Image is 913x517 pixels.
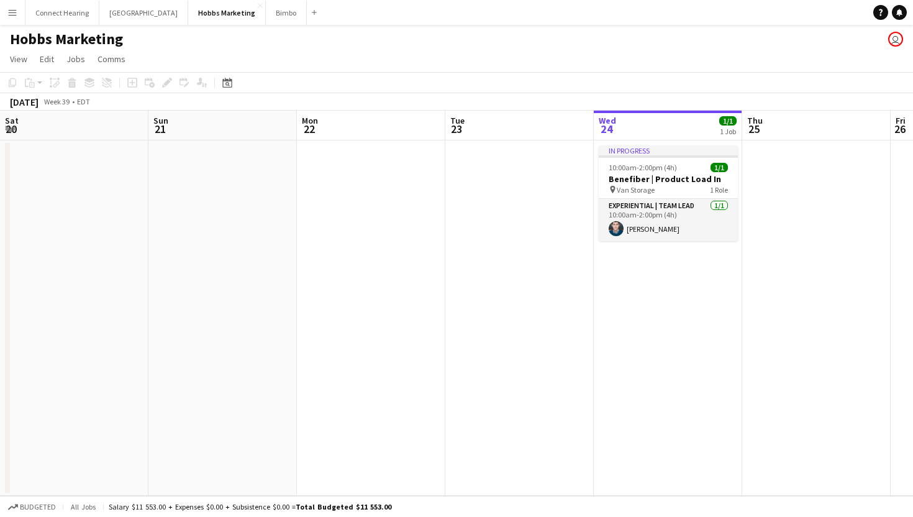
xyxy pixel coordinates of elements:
[152,122,168,136] span: 21
[599,145,738,241] app-job-card: In progress10:00am-2:00pm (4h)1/1Benefiber | Product Load In Van Storage1 RoleExperiential | Team...
[35,51,59,67] a: Edit
[710,185,728,194] span: 1 Role
[888,32,903,47] app-user-avatar: Jamie Wong
[3,122,19,136] span: 20
[6,500,58,514] button: Budgeted
[99,1,188,25] button: [GEOGRAPHIC_DATA]
[61,51,90,67] a: Jobs
[302,115,318,126] span: Mon
[719,116,737,126] span: 1/1
[745,122,763,136] span: 25
[599,199,738,241] app-card-role: Experiential | Team Lead1/110:00am-2:00pm (4h)[PERSON_NAME]
[41,97,72,106] span: Week 39
[77,97,90,106] div: EDT
[188,1,266,25] button: Hobbs Marketing
[599,145,738,155] div: In progress
[448,122,465,136] span: 23
[40,53,54,65] span: Edit
[450,115,465,126] span: Tue
[617,185,655,194] span: Van Storage
[68,502,98,511] span: All jobs
[296,502,391,511] span: Total Budgeted $11 553.00
[10,53,27,65] span: View
[896,115,906,126] span: Fri
[25,1,99,25] button: Connect Hearing
[597,122,616,136] span: 24
[10,30,123,48] h1: Hobbs Marketing
[747,115,763,126] span: Thu
[599,115,616,126] span: Wed
[5,115,19,126] span: Sat
[266,1,307,25] button: Bimbo
[98,53,125,65] span: Comms
[93,51,130,67] a: Comms
[109,502,391,511] div: Salary $11 553.00 + Expenses $0.00 + Subsistence $0.00 =
[10,96,39,108] div: [DATE]
[609,163,677,172] span: 10:00am-2:00pm (4h)
[66,53,85,65] span: Jobs
[20,503,56,511] span: Budgeted
[5,51,32,67] a: View
[599,173,738,185] h3: Benefiber | Product Load In
[720,127,736,136] div: 1 Job
[894,122,906,136] span: 26
[711,163,728,172] span: 1/1
[300,122,318,136] span: 22
[153,115,168,126] span: Sun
